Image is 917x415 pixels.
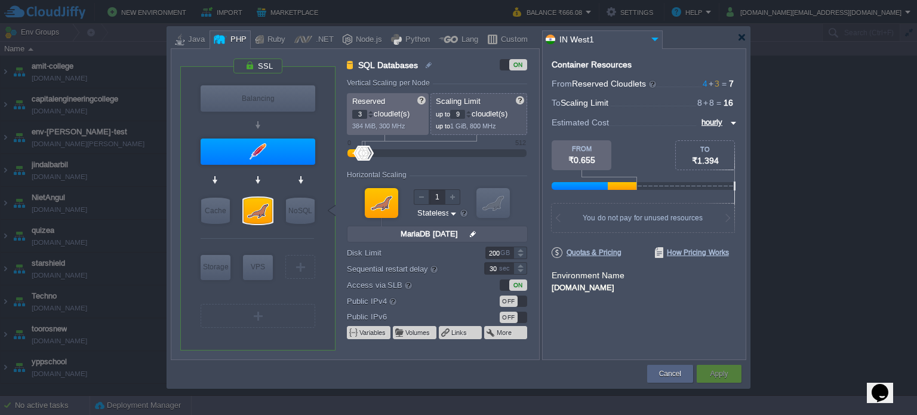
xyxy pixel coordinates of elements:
div: SQL Databases [244,198,272,224]
div: Create New Layer [201,304,315,328]
span: From [552,79,572,88]
div: Custom [497,31,528,49]
span: up to [436,122,450,130]
div: Container Resources [552,60,632,69]
span: = [719,79,729,88]
div: ON [509,59,527,70]
button: Links [451,328,468,337]
p: cloudlet(s) [352,106,424,119]
span: up to [436,110,450,118]
span: 4 [703,79,707,88]
span: + [707,79,715,88]
button: More [497,328,513,337]
div: 512 [515,139,526,146]
span: 1 GiB, 800 MHz [450,122,496,130]
span: 8 [702,98,714,107]
div: VPS [243,255,273,279]
div: Python [402,31,430,49]
div: Load Balancer [201,85,315,112]
div: NoSQL Databases [286,198,315,224]
span: ₹0.655 [568,155,595,165]
label: Environment Name [552,270,624,280]
div: OFF [500,296,518,307]
div: [DOMAIN_NAME] [552,281,737,292]
label: Disk Limit [347,247,468,259]
span: To [552,98,561,107]
span: 8 [697,98,702,107]
span: How Pricing Works [655,247,729,258]
div: TO [676,146,734,153]
p: cloudlet(s) [436,106,523,119]
span: Reserved Cloudlets [572,79,657,88]
div: Horizontal Scaling [347,171,410,179]
div: Create New Layer [285,255,315,279]
div: Java [184,31,205,49]
iframe: chat widget [867,367,905,403]
div: GB [500,247,512,259]
span: Scaling Limit [436,97,481,106]
span: = [714,98,724,107]
div: .NET [312,31,334,49]
div: Node.js [352,31,382,49]
div: Ruby [264,31,285,49]
div: Vertical Scaling per Node [347,79,433,87]
div: Storage Containers [201,255,230,280]
div: Application Servers [201,139,315,165]
div: Balancing [201,85,315,112]
div: Elastic VPS [243,255,273,280]
span: Scaling Limit [561,98,608,107]
label: Sequential restart delay [347,262,468,275]
span: Estimated Cost [552,116,609,129]
button: Volumes [405,328,431,337]
label: Public IPv4 [347,294,468,308]
span: + [702,98,709,107]
button: Apply [710,368,728,380]
span: ₹1.394 [692,156,719,165]
label: Access via SLB [347,278,468,291]
div: sec [499,263,512,274]
div: OFF [500,312,518,323]
span: 3 [707,79,719,88]
span: 7 [729,79,734,88]
div: Cache [201,198,230,224]
div: FROM [552,145,611,152]
div: Storage [201,255,230,279]
div: NoSQL [286,198,315,224]
div: 0 [347,139,351,146]
span: Quotas & Pricing [552,247,621,258]
div: Lang [458,31,478,49]
div: ON [509,279,527,291]
div: PHP [227,31,247,49]
button: Cancel [659,368,681,380]
span: 384 MiB, 300 MHz [352,122,405,130]
span: Reserved [352,97,385,106]
label: Public IPv6 [347,311,468,323]
button: Variables [359,328,387,337]
span: 16 [724,98,733,107]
